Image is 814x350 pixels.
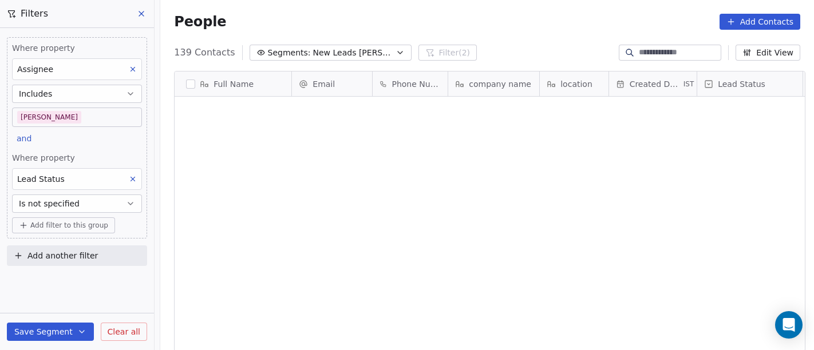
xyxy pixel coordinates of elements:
button: Edit View [736,45,800,61]
span: Email [313,78,335,90]
span: 139 Contacts [174,46,235,59]
span: Lead Status [718,78,765,90]
div: Phone Number [373,71,448,96]
div: Open Intercom Messenger [775,311,803,339]
span: company name [469,78,531,90]
span: Created Date [630,78,681,90]
div: Created DateIST [609,71,697,96]
span: location [560,78,592,90]
span: IST [683,79,694,89]
span: People [174,13,226,30]
button: Filter(2) [418,45,477,61]
span: Phone Number [392,78,441,90]
span: New Leads [PERSON_NAME] [313,47,393,59]
span: Full Name [214,78,254,90]
span: Segments: [268,47,311,59]
div: company name [448,71,539,96]
button: Add Contacts [720,14,800,30]
div: Lead Status [697,71,803,96]
div: Email [292,71,372,96]
div: Full Name [175,71,291,96]
div: location [540,71,608,96]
